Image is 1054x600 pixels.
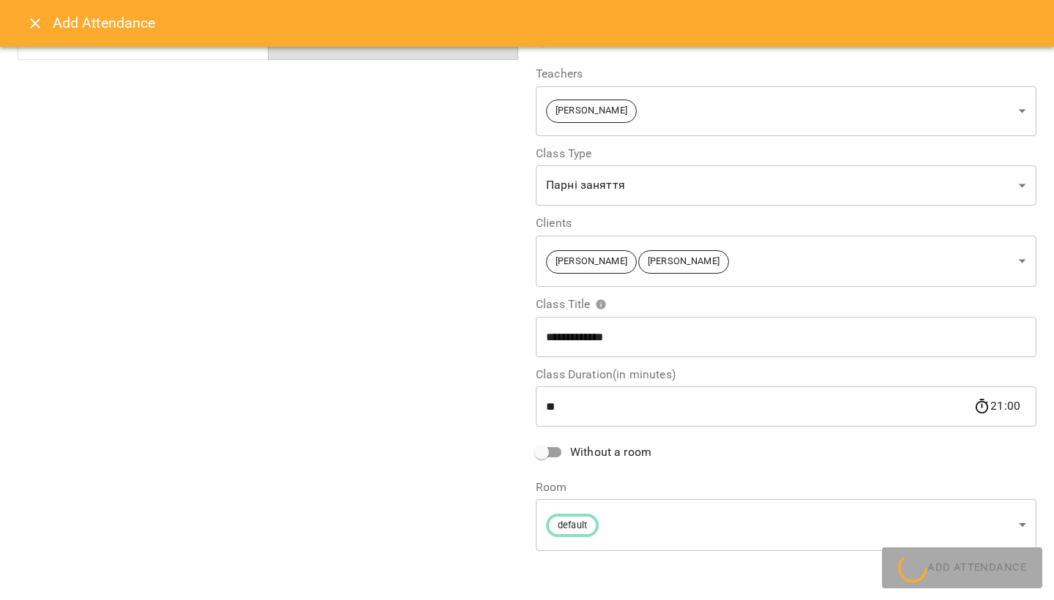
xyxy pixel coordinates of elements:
[536,165,1036,206] div: Парні заняття
[549,519,596,533] span: default
[536,235,1036,287] div: [PERSON_NAME][PERSON_NAME]
[547,255,636,269] span: [PERSON_NAME]
[536,369,1036,380] label: Class Duration(in minutes)
[595,299,607,310] svg: Please specify class title or select clients
[536,481,1036,493] label: Room
[639,255,728,269] span: [PERSON_NAME]
[536,299,607,310] span: Class Title
[536,148,1036,160] label: Class Type
[536,217,1036,229] label: Clients
[53,12,1036,34] h6: Add Attendance
[536,499,1036,551] div: default
[547,104,636,118] span: [PERSON_NAME]
[18,6,53,41] button: Close
[536,86,1036,136] div: [PERSON_NAME]
[536,68,1036,80] label: Teachers
[570,443,651,461] span: Without a room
